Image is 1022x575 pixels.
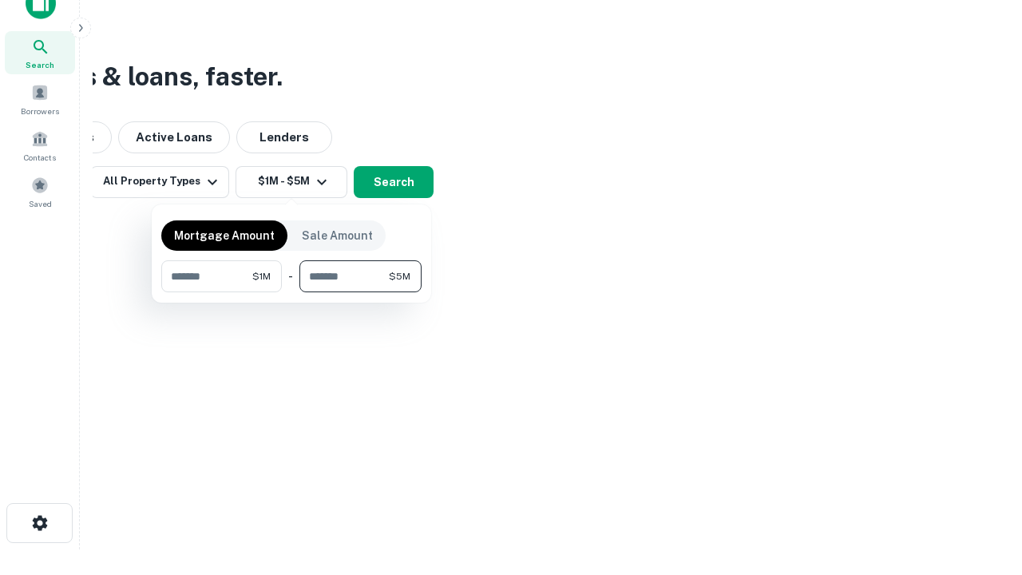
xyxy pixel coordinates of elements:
[252,269,271,284] span: $1M
[389,269,410,284] span: $5M
[302,227,373,244] p: Sale Amount
[174,227,275,244] p: Mortgage Amount
[288,260,293,292] div: -
[942,447,1022,524] iframe: Chat Widget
